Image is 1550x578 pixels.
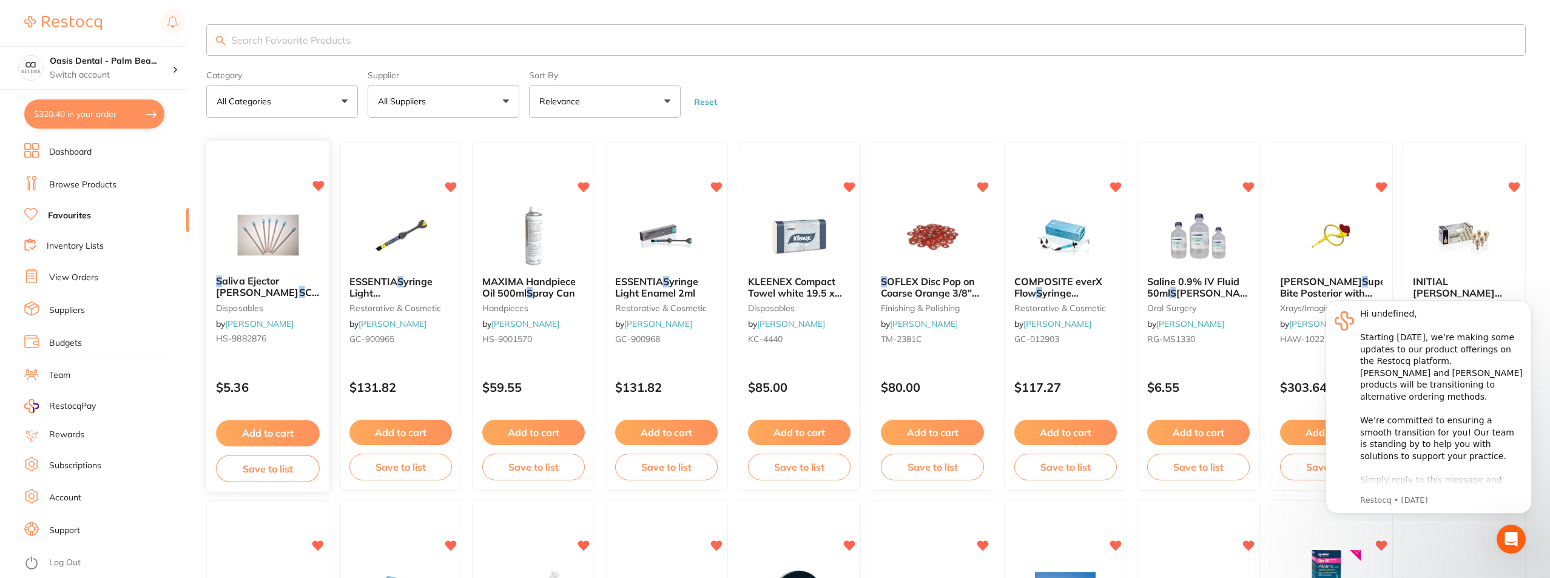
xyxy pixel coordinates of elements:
[1036,287,1042,299] em: S
[49,429,84,441] a: Rewards
[1156,318,1224,329] a: [PERSON_NAME]
[24,9,102,37] a: Restocq Logo
[349,303,452,313] small: restorative & cosmetic
[748,298,844,321] span: heets Pk of 24
[1014,276,1117,298] b: COMPOSITE everX Flow Syringe Dentin Shade x 3.7g
[881,334,922,344] span: TM-2381C
[1147,318,1224,329] span: by
[1280,380,1383,394] p: $303.64
[368,85,519,118] button: All Suppliers
[299,286,305,298] em: S
[1280,334,1324,344] span: HAW-1022
[216,276,320,298] b: Saliva Ejector HENRY SCHEIN Clear with Blue Tip 15cm Pk100
[49,525,80,537] a: Support
[216,275,298,299] span: aliva Ejector [PERSON_NAME]
[368,70,519,80] label: Supplier
[24,16,102,30] img: Restocq Logo
[1147,420,1250,445] button: Add to cart
[1424,206,1503,266] img: INITIAL LISI Block Size 14 Cerec High Translucent B1 Pk 5
[1362,275,1368,287] em: S
[1280,275,1389,310] span: uper Bite Posterior with Ring Pack of 4
[362,206,440,266] img: ESSENTIA Syringe Light Dentin 2ml
[49,557,81,569] a: Log Out
[49,337,82,349] a: Budgets
[615,318,692,329] span: by
[50,69,172,81] p: Switch account
[216,275,222,287] em: S
[1023,318,1091,329] a: [PERSON_NAME]
[49,400,96,412] span: RestocqPay
[19,56,43,80] img: Oasis Dental - Palm Beach
[881,276,983,298] b: SOFLEX Disc Pop on Coarse Orange 3/8" 9.5mm Pack of 85
[881,454,983,480] button: Save to list
[206,85,358,118] button: All Categories
[1147,454,1250,480] button: Save to list
[1014,334,1059,344] span: GC-012903
[1292,206,1370,266] img: HAWE Super Bite Posterior with Ring Pack of 4
[206,70,358,80] label: Category
[494,206,573,266] img: MAXIMA Handpiece Oil 500ml Spray Can
[24,99,164,129] button: $320.40 in your order
[1280,303,1383,313] small: xrays/imaging
[1280,420,1383,445] button: Add to cart
[349,276,452,298] b: ESSENTIA Syringe Light Dentin 2ml
[615,380,718,394] p: $131.82
[49,304,85,317] a: Suppliers
[216,420,320,446] button: Add to cart
[881,380,983,394] p: $80.00
[49,492,81,504] a: Account
[491,318,559,329] a: [PERSON_NAME]
[748,420,851,445] button: Add to cart
[788,298,793,310] em: s
[53,206,215,217] p: Message from Restocq, sent 2w ago
[529,70,681,80] label: Sort By
[206,24,1526,56] input: Search Favourite Products
[1014,287,1097,321] span: yringe [MEDICAL_DATA] Shade x 3.7g
[359,318,426,329] a: [PERSON_NAME]
[748,276,851,298] b: KLEENEX Compact Towel white 19.5 x 29cm 90 sheets Pk of 24
[1280,454,1383,480] button: Save to list
[748,318,825,329] span: by
[690,96,721,107] button: Reset
[1014,275,1102,298] span: COMPOSITE everX Flow
[216,318,294,329] span: by
[1307,289,1550,521] iframe: Intercom notifications message
[49,146,92,158] a: Dashboard
[378,95,431,107] p: All Suppliers
[615,420,718,445] button: Add to cart
[1159,206,1238,266] img: Saline 0.9% IV Fluid 50ml Single Bottle Sodium Chloride
[482,303,585,313] small: handpieces
[881,303,983,313] small: finishing & polishing
[1280,275,1362,287] span: [PERSON_NAME]
[1280,318,1357,329] span: by
[1014,454,1117,480] button: Save to list
[760,206,839,266] img: KLEENEX Compact Towel white 19.5 x 29cm 90 sheets Pk of 24
[1014,380,1117,394] p: $117.27
[397,275,403,287] em: S
[49,460,101,472] a: Subscriptions
[49,369,70,381] a: Team
[225,318,294,329] a: [PERSON_NAME]
[53,19,215,304] div: Hi undefined, ​ Starting [DATE], we’re making some updates to our product offerings on the Restoc...
[539,95,585,107] p: Relevance
[1289,318,1357,329] a: [PERSON_NAME]
[881,275,887,287] em: S
[1014,420,1117,445] button: Add to cart
[615,334,660,344] span: GC-900968
[615,276,718,298] b: ESSENTIA Syringe Light Enamel 2ml
[482,276,585,298] b: MAXIMA Handpiece Oil 500ml Spray Can
[49,179,116,191] a: Browse Products
[748,454,851,480] button: Save to list
[748,334,783,344] span: KC-4440
[748,380,851,394] p: $85.00
[24,399,39,413] img: RestocqPay
[1014,318,1091,329] span: by
[533,287,575,299] span: pray Can
[24,399,96,413] a: RestocqPay
[1147,303,1250,313] small: oral surgery
[663,275,669,287] em: S
[1497,525,1526,554] iframe: Intercom live chat
[615,275,663,287] span: ESSENTIA
[527,287,533,299] em: S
